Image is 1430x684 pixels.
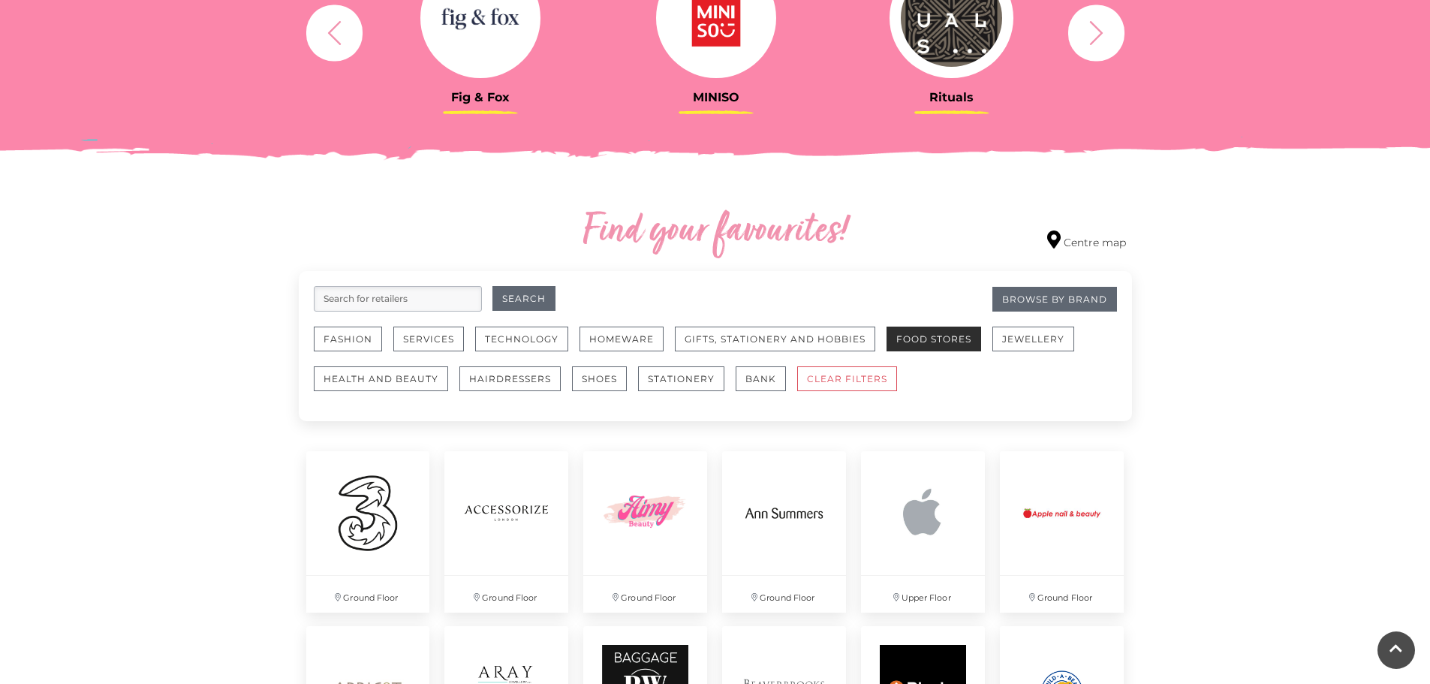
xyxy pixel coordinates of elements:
[393,327,475,366] a: Services
[992,444,1131,620] a: Ground Floor
[675,327,887,366] a: Gifts, Stationery and Hobbies
[314,366,459,406] a: Health and Beauty
[314,327,382,351] button: Fashion
[580,327,675,366] a: Homeware
[797,366,897,391] button: CLEAR FILTERS
[992,327,1085,366] a: Jewellery
[715,444,853,620] a: Ground Floor
[492,286,555,311] button: Search
[393,327,464,351] button: Services
[638,366,736,406] a: Stationery
[610,90,823,104] h3: MINISO
[572,366,638,406] a: Shoes
[475,327,580,366] a: Technology
[887,327,992,366] a: Food Stores
[572,366,627,391] button: Shoes
[314,327,393,366] a: Fashion
[845,90,1058,104] h3: Rituals
[992,327,1074,351] button: Jewellery
[887,327,981,351] button: Food Stores
[459,366,561,391] button: Hairdressers
[638,366,724,391] button: Stationery
[314,366,448,391] button: Health and Beauty
[441,208,989,256] h2: Find your favourites!
[853,444,992,620] a: Upper Floor
[736,366,786,391] button: Bank
[675,327,875,351] button: Gifts, Stationery and Hobbies
[444,576,568,613] p: Ground Floor
[580,327,664,351] button: Homeware
[583,576,707,613] p: Ground Floor
[437,444,576,620] a: Ground Floor
[992,287,1117,312] a: Browse By Brand
[299,444,438,620] a: Ground Floor
[475,327,568,351] button: Technology
[722,576,846,613] p: Ground Floor
[576,444,715,620] a: Ground Floor
[736,366,797,406] a: Bank
[459,366,572,406] a: Hairdressers
[374,90,587,104] h3: Fig & Fox
[797,366,908,406] a: CLEAR FILTERS
[314,286,482,312] input: Search for retailers
[1000,576,1124,613] p: Ground Floor
[1047,231,1126,251] a: Centre map
[861,576,985,613] p: Upper Floor
[306,576,430,613] p: Ground Floor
